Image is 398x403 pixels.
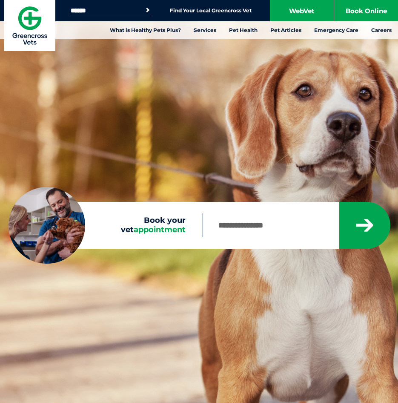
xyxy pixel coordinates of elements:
a: Emergency Care [308,21,365,39]
a: Pet Health [223,21,264,39]
a: What is Healthy Pets Plus? [103,21,187,39]
label: Book your vet [9,216,203,234]
button: Search [143,6,152,14]
a: Services [187,21,223,39]
a: Careers [365,21,398,39]
span: appointment [134,225,186,234]
a: Pet Articles [264,21,308,39]
a: Find Your Local Greencross Vet [170,7,252,14]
